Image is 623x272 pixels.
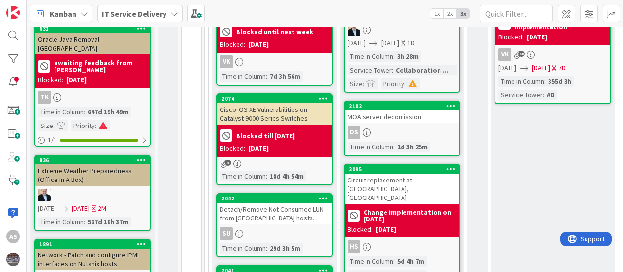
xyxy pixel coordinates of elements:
[221,95,332,102] div: 2074
[236,28,313,35] b: Blocked until next week
[544,76,546,87] span: :
[348,224,373,235] div: Blocked:
[217,103,332,125] div: Cisco IOS XE Vulnerabilities on Catalyst 9000 Series Switches
[38,120,53,131] div: Size
[267,171,306,181] div: 18d 4h 54m
[395,256,427,267] div: 5d 4h 7m
[349,166,459,173] div: 2095
[363,78,364,89] span: :
[266,243,267,254] span: :
[35,189,150,201] div: HO
[392,65,393,75] span: :
[220,171,266,181] div: Time in Column
[348,23,360,36] img: HO
[220,144,245,154] div: Blocked:
[543,90,544,100] span: :
[98,203,106,214] div: 2M
[248,39,269,50] div: [DATE]
[50,8,76,19] span: Kanban
[364,209,457,222] b: Change implementation on [DATE]
[220,55,233,68] div: VK
[480,5,553,22] input: Quick Filter...
[395,51,421,62] div: 3h 28m
[348,240,360,253] div: HS
[66,75,87,85] div: [DATE]
[345,102,459,110] div: 2102
[38,203,56,214] span: [DATE]
[393,51,395,62] span: :
[430,9,443,18] span: 1x
[527,32,547,42] div: [DATE]
[348,51,393,62] div: Time in Column
[221,195,332,202] div: 2042
[217,94,332,125] div: 2074Cisco IOS XE Vulnerabilities on Catalyst 9000 Series Switches
[84,107,85,117] span: :
[457,9,470,18] span: 3x
[35,134,150,146] div: 1/1
[84,217,85,227] span: :
[345,102,459,123] div: 2102MOA server decomission
[220,71,266,82] div: Time in Column
[220,39,245,50] div: Blocked:
[345,23,459,36] div: HO
[407,38,415,48] div: 1D
[217,94,332,103] div: 2074
[395,142,430,152] div: 1d 3h 25m
[348,142,393,152] div: Time in Column
[236,132,295,139] b: Blocked till [DATE]
[54,59,147,73] b: awaiting feedback from [PERSON_NAME]
[85,217,131,227] div: 567d 18h 37m
[225,160,231,166] span: 2
[546,76,574,87] div: 355d 3h
[544,90,557,100] div: AD
[348,78,363,89] div: Size
[72,203,90,214] span: [DATE]
[393,65,451,75] div: Collaboration ...
[498,76,544,87] div: Time in Column
[349,103,459,109] div: 2102
[514,17,607,30] b: Blocked until Oracle implementation
[376,224,396,235] div: [DATE]
[518,51,525,57] span: 10
[38,189,51,201] img: HO
[443,9,457,18] span: 2x
[495,48,610,61] div: VK
[345,174,459,204] div: Circuit replacement at [GEOGRAPHIC_DATA], [GEOGRAPHIC_DATA]
[38,75,63,85] div: Blocked:
[266,71,267,82] span: :
[38,107,84,117] div: Time in Column
[35,156,150,186] div: 836Extreme Weather Preparedness (Office In A Box)
[393,142,395,152] span: :
[345,110,459,123] div: MOA server decomission
[348,126,360,139] div: DS
[38,217,84,227] div: Time in Column
[35,91,150,104] div: TK
[48,135,57,145] span: 1 / 1
[39,157,150,163] div: 836
[35,240,150,270] div: 1891Network - Patch and configure IPMI interfaces on Nutanix hosts
[95,120,96,131] span: :
[345,165,459,204] div: 2095Circuit replacement at [GEOGRAPHIC_DATA], [GEOGRAPHIC_DATA]
[6,230,20,243] div: AS
[6,253,20,266] img: avatar
[220,227,233,240] div: SU
[71,120,95,131] div: Priority
[532,63,550,73] span: [DATE]
[35,24,150,54] div: 631Oracle Java Removal - [GEOGRAPHIC_DATA]
[35,240,150,249] div: 1891
[220,243,266,254] div: Time in Column
[348,256,393,267] div: Time in Column
[345,126,459,139] div: DS
[248,144,269,154] div: [DATE]
[266,171,267,181] span: :
[35,164,150,186] div: Extreme Weather Preparedness (Office In A Box)
[381,38,399,48] span: [DATE]
[267,243,303,254] div: 29d 3h 5m
[217,55,332,68] div: VK
[38,91,51,104] div: TK
[393,256,395,267] span: :
[217,194,332,224] div: 2042Detach/Remove Not Consumed LUN from [GEOGRAPHIC_DATA] hosts.
[345,240,459,253] div: HS
[498,90,543,100] div: Service Tower
[498,32,524,42] div: Blocked:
